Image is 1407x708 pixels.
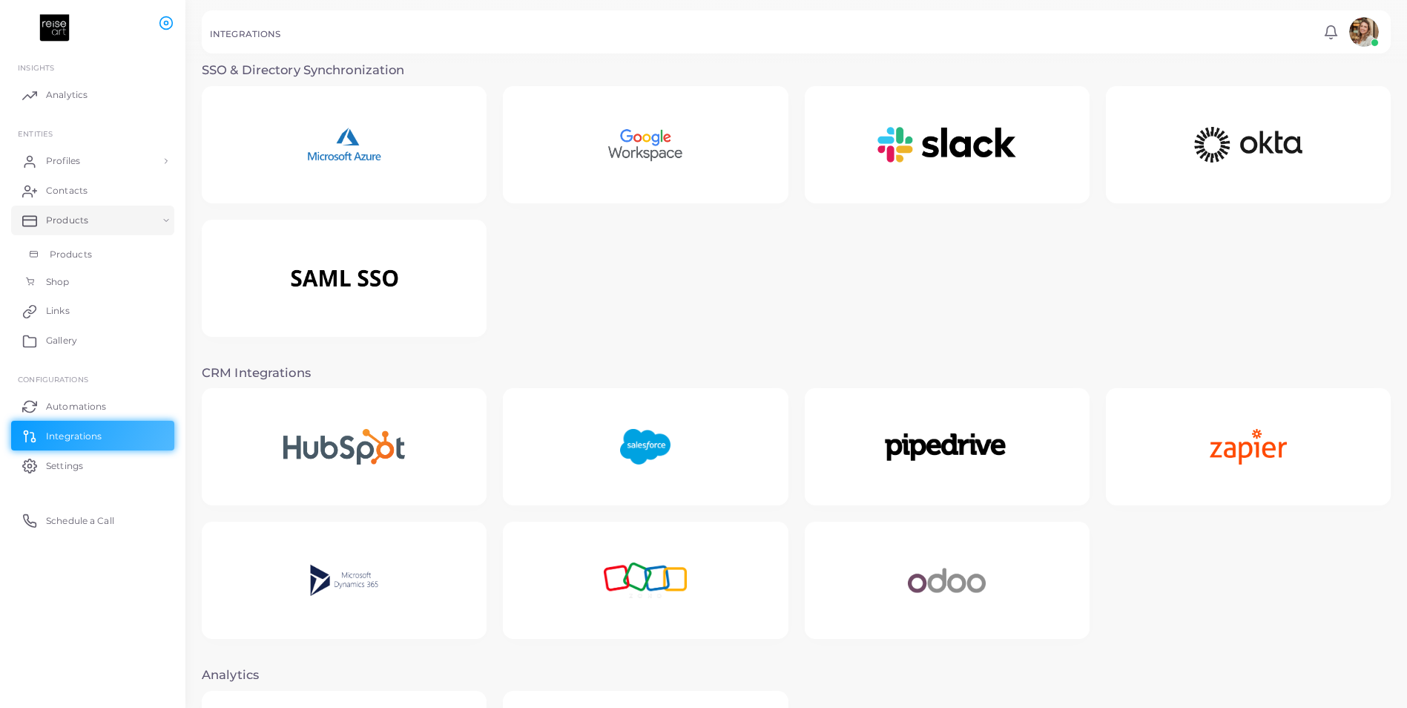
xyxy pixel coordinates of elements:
[46,400,106,413] span: Automations
[46,304,70,318] span: Links
[11,206,174,235] a: Products
[579,99,713,191] img: Google Workspace
[254,401,434,494] img: Hubspot
[11,80,174,110] a: Analytics
[18,375,88,384] span: Configurations
[1181,401,1315,494] img: Zapier
[46,275,69,289] span: Shop
[46,184,88,197] span: Contacts
[246,232,443,325] img: SAML
[46,154,80,168] span: Profiles
[1345,17,1383,47] a: avatar
[11,505,174,535] a: Schedule a Call
[50,248,92,261] span: Products
[281,534,407,627] img: Microsoft Dynamics
[202,63,1391,78] h3: SSO & Directory Synchronization
[11,268,174,296] a: Shop
[1349,17,1379,47] img: avatar
[46,514,114,528] span: Schedule a Call
[18,63,54,72] span: INSIGHTS
[11,176,174,206] a: Contacts
[11,421,174,450] a: Integrations
[278,99,410,191] img: Microsoft Azure
[46,88,88,102] span: Analytics
[46,334,77,347] span: Gallery
[13,14,96,42] img: logo
[1150,99,1347,191] img: Okta
[851,401,1042,494] img: Pipedrive
[11,326,174,355] a: Gallery
[879,534,1014,627] img: Odoo
[11,296,174,326] a: Links
[46,214,88,227] span: Products
[11,391,174,421] a: Automations
[202,668,1391,683] h3: Analytics
[11,450,174,480] a: Settings
[11,146,174,176] a: Profiles
[18,129,53,138] span: ENTITIES
[46,430,102,443] span: Integrations
[592,401,699,494] img: Salesforce
[576,534,716,627] img: Zoho
[210,29,280,39] h5: INTEGRATIONS
[11,240,174,269] a: Products
[46,459,83,473] span: Settings
[202,366,1391,381] h3: CRM Integrations
[849,99,1045,191] img: Slack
